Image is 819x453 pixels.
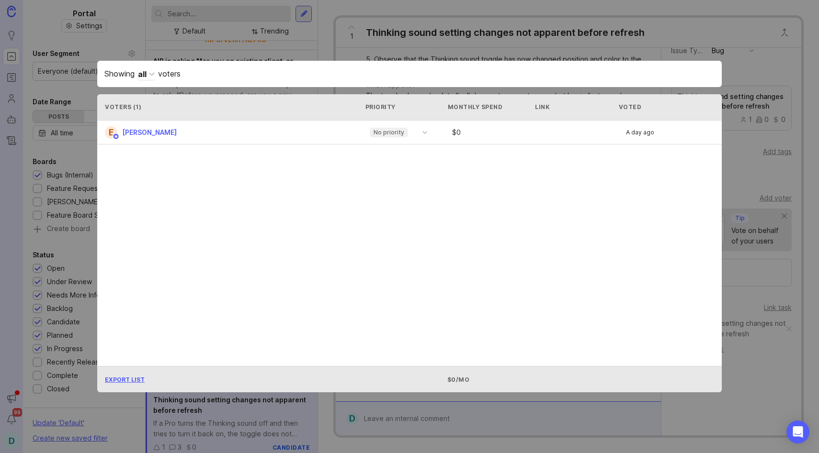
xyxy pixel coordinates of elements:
div: Link [535,103,550,111]
div: Voters ( 1 ) [105,103,356,111]
span: A day ago [626,130,654,135]
div: Showing voters [104,68,715,80]
a: E[PERSON_NAME] [105,126,184,139]
div: all [138,68,147,80]
p: No priority [374,129,404,136]
span: [PERSON_NAME] [122,128,177,136]
div: Open Intercom Messenger [786,420,809,443]
div: Monthly Spend [448,103,532,111]
img: member badge [113,133,120,140]
span: Export List [105,376,145,383]
div: toggle menu [364,125,433,140]
div: $0/mo [448,376,532,384]
div: Priority [365,103,429,111]
svg: toggle icon [417,129,432,136]
div: Voted [619,103,715,111]
div: $ 0 [448,129,541,136]
div: E [105,126,117,139]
